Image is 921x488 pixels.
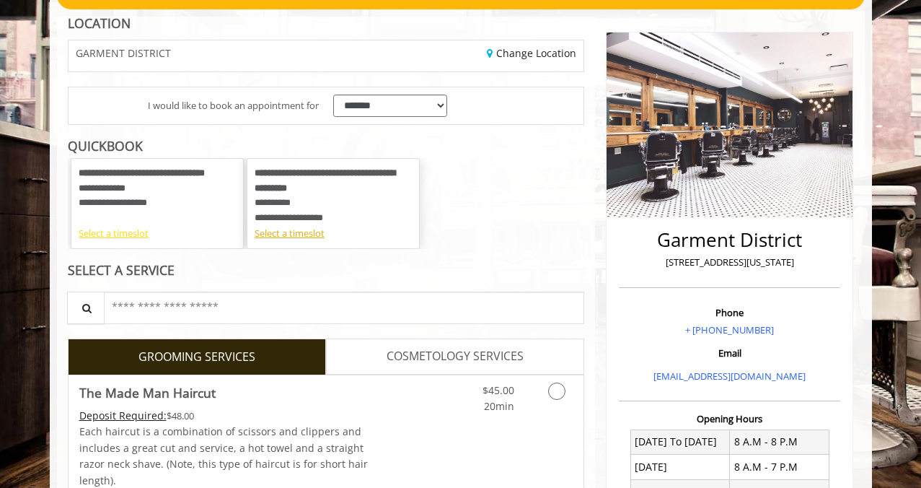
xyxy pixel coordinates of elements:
p: [STREET_ADDRESS][US_STATE] [622,255,837,270]
b: LOCATION [68,14,131,32]
span: Each haircut is a combination of scissors and clippers and includes a great cut and service, a ho... [79,424,368,487]
h3: Opening Hours [619,414,840,424]
span: COSMETOLOGY SERVICES [387,347,524,366]
span: GROOMING SERVICES [138,348,255,367]
a: Change Location [487,46,576,60]
h3: Email [622,348,837,358]
td: 8 A.M - 7 P.M [730,455,829,479]
td: [DATE] [630,455,730,479]
td: 8 A.M - 8 P.M [730,430,829,454]
div: $48.00 [79,408,369,424]
h3: Phone [622,308,837,318]
span: 20min [484,399,514,413]
span: I would like to book an appointment for [148,98,319,113]
b: The Made Man Haircut [79,383,216,403]
div: Select a timeslot [79,226,236,241]
span: GARMENT DISTRICT [76,48,171,58]
h2: Garment District [622,230,837,250]
div: Select a timeslot [255,226,412,241]
b: QUICKBOOK [68,137,143,154]
div: SELECT A SERVICE [68,263,585,277]
td: [DATE] To [DATE] [630,430,730,454]
span: This service needs some Advance to be paid before we block your appointment [79,409,167,422]
button: Service Search [67,292,105,324]
span: $45.00 [482,383,514,397]
a: [EMAIL_ADDRESS][DOMAIN_NAME] [653,370,806,383]
a: + [PHONE_NUMBER] [685,323,774,336]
